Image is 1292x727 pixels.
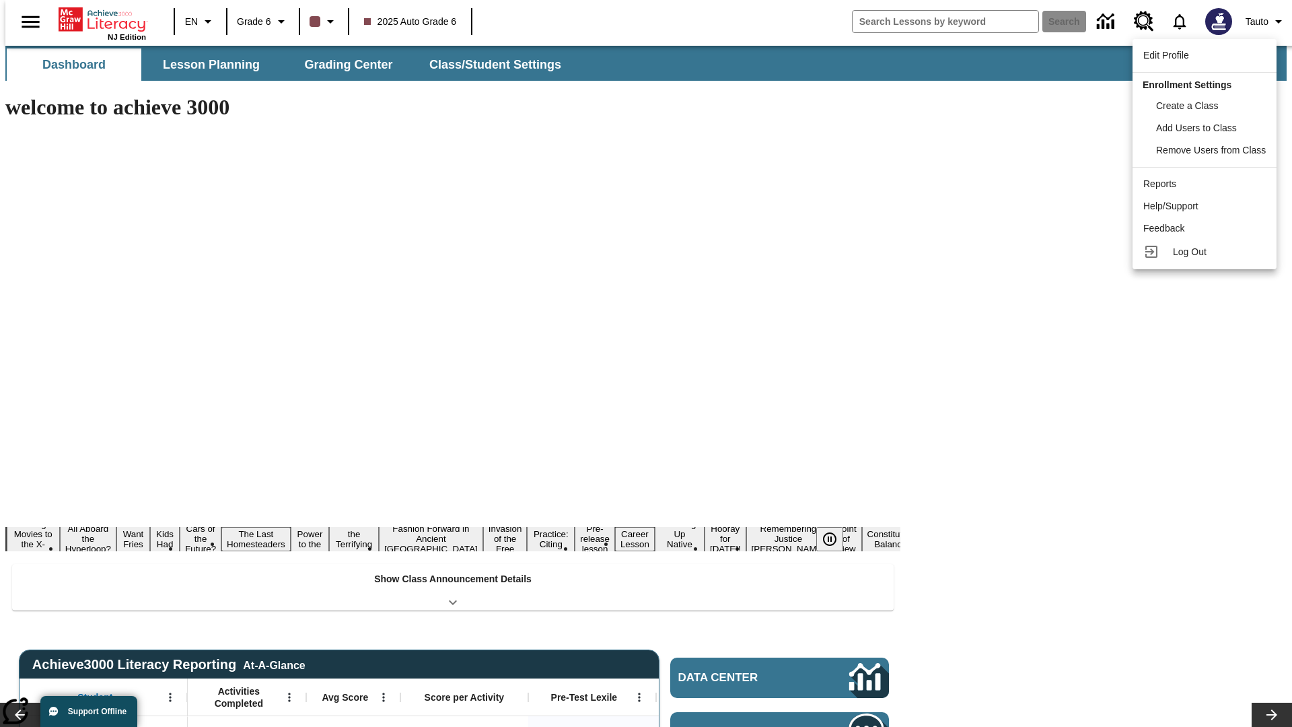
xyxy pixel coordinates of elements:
span: Help/Support [1143,201,1198,211]
span: Log Out [1173,246,1207,257]
span: Reports [1143,178,1176,189]
span: Create a Class [1156,100,1219,111]
span: Feedback [1143,223,1184,234]
span: Enrollment Settings [1143,79,1231,90]
span: Edit Profile [1143,50,1189,61]
span: Remove Users from Class [1156,145,1266,155]
span: Add Users to Class [1156,123,1237,133]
